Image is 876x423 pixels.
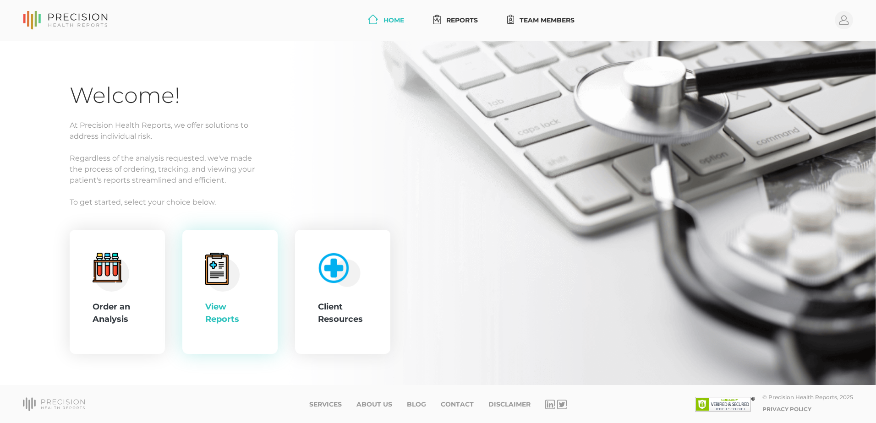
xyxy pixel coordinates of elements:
a: Disclaimer [488,401,531,408]
div: Client Resources [318,301,367,325]
h1: Welcome! [70,82,806,109]
a: Reports [430,12,482,29]
a: Team Members [504,12,579,29]
a: About Us [356,401,392,408]
img: SSL site seal - click to verify [695,397,755,412]
a: Home [364,12,408,29]
p: At Precision Health Reports, we offer solutions to address individual risk. [70,120,806,142]
a: Services [309,401,342,408]
a: Blog [407,401,426,408]
p: To get started, select your choice below. [70,197,806,208]
div: © Precision Health Reports, 2025 [762,394,853,401]
div: Order an Analysis [93,301,142,325]
a: Contact [441,401,474,408]
a: Privacy Policy [762,406,811,412]
p: Regardless of the analysis requested, we've made the process of ordering, tracking, and viewing y... [70,153,806,186]
img: client-resource.c5a3b187.png [314,249,361,287]
div: View Reports [205,301,255,325]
